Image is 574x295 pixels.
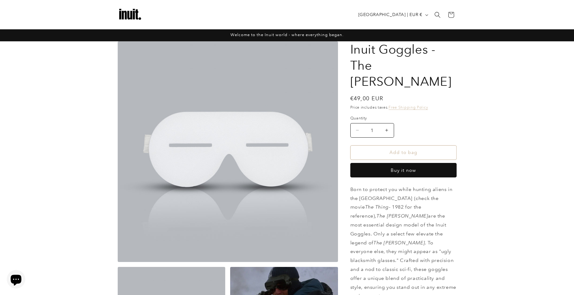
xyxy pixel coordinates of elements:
[358,11,422,18] span: [GEOGRAPHIC_DATA] | EUR €
[350,41,457,89] h1: Inuit Goggles - The [PERSON_NAME]
[431,8,444,22] summary: Search
[389,105,428,110] a: Free Shipping Policy
[350,145,457,160] button: Add to bag
[377,213,428,219] em: The [PERSON_NAME]
[350,104,457,110] div: Price includes taxes.
[355,9,431,21] button: [GEOGRAPHIC_DATA] | EUR €
[365,204,389,210] em: The Thing
[373,240,425,246] em: The [PERSON_NAME]
[230,32,344,37] span: Welcome to the Inuit world - where everything began.
[350,115,457,121] label: Quantity
[118,2,142,27] img: Inuit Logo
[350,94,384,102] span: €49,00 EUR
[350,163,457,177] button: Buy it now
[5,270,27,290] inbox-online-store-chat: Shopify online store chat
[118,29,457,41] div: Announcement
